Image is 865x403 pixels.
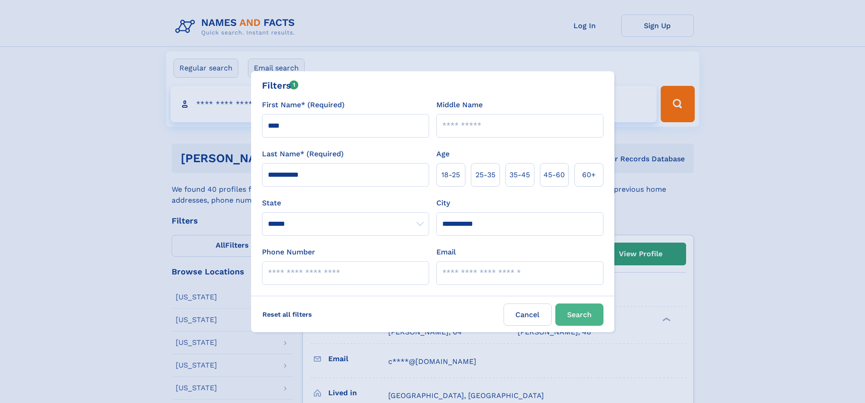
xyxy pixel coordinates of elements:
[262,100,345,110] label: First Name* (Required)
[509,169,530,180] span: 35‑45
[475,169,495,180] span: 25‑35
[555,303,603,326] button: Search
[582,169,596,180] span: 60+
[504,303,552,326] label: Cancel
[436,198,450,209] label: City
[262,198,429,209] label: State
[262,79,299,92] div: Filters
[544,169,565,180] span: 45‑60
[441,169,460,180] span: 18‑25
[436,247,456,258] label: Email
[257,303,318,325] label: Reset all filters
[436,100,483,110] label: Middle Name
[436,149,450,159] label: Age
[262,247,315,258] label: Phone Number
[262,149,344,159] label: Last Name* (Required)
